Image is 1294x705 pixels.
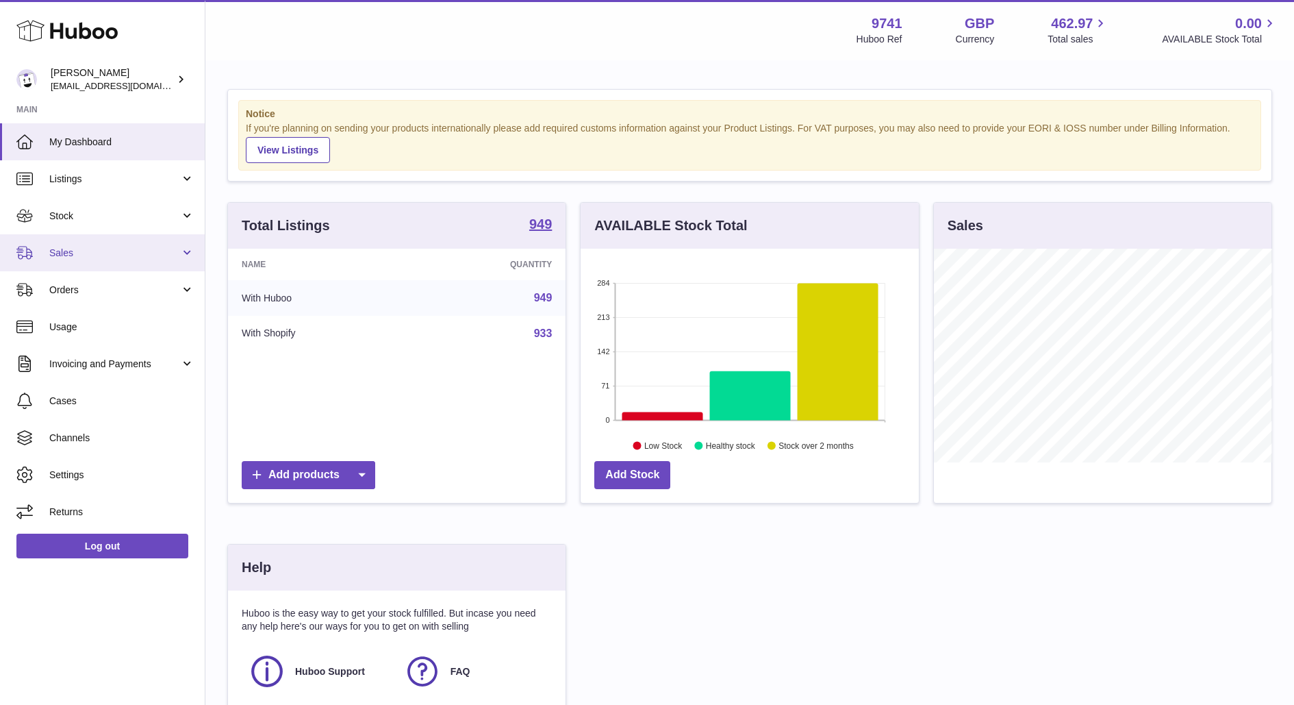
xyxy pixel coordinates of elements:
[49,395,194,408] span: Cases
[529,217,552,231] strong: 949
[597,279,609,287] text: 284
[594,461,670,489] a: Add Stock
[1235,14,1262,33] span: 0.00
[51,80,201,91] span: [EMAIL_ADDRESS][DOMAIN_NAME]
[242,217,330,235] h3: Total Listings
[49,247,180,260] span: Sales
[246,122,1254,163] div: If you're planning on sending your products internationally please add required customs informati...
[49,210,180,223] span: Stock
[602,382,610,390] text: 71
[606,416,610,424] text: 0
[242,607,552,633] p: Huboo is the easy way to get your stock fulfilled. But incase you need any help here's our ways f...
[534,327,553,339] a: 933
[49,506,194,519] span: Returns
[965,14,994,33] strong: GBP
[49,136,194,149] span: My Dashboard
[1051,14,1093,33] span: 462.97
[228,280,410,316] td: With Huboo
[529,217,552,234] a: 949
[16,534,188,558] a: Log out
[956,33,995,46] div: Currency
[597,313,609,321] text: 213
[534,292,553,304] a: 949
[49,321,194,334] span: Usage
[228,249,410,280] th: Name
[872,14,902,33] strong: 9741
[49,432,194,445] span: Channels
[246,108,1254,121] strong: Notice
[49,358,180,371] span: Invoicing and Payments
[410,249,566,280] th: Quantity
[16,69,37,90] img: ajcmarketingltd@gmail.com
[644,441,683,450] text: Low Stock
[242,558,271,577] h3: Help
[1162,14,1278,46] a: 0.00 AVAILABLE Stock Total
[295,665,365,678] span: Huboo Support
[49,469,194,482] span: Settings
[706,441,756,450] text: Healthy stock
[948,217,983,235] h3: Sales
[1162,33,1278,46] span: AVAILABLE Stock Total
[49,284,180,297] span: Orders
[1048,33,1108,46] span: Total sales
[49,173,180,186] span: Listings
[228,316,410,351] td: With Shopify
[857,33,902,46] div: Huboo Ref
[51,66,174,92] div: [PERSON_NAME]
[242,461,375,489] a: Add products
[597,347,609,356] text: 142
[246,137,330,163] a: View Listings
[779,441,854,450] text: Stock over 2 months
[249,653,390,690] a: Huboo Support
[451,665,470,678] span: FAQ
[1048,14,1108,46] a: 462.97 Total sales
[594,217,747,235] h3: AVAILABLE Stock Total
[404,653,546,690] a: FAQ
